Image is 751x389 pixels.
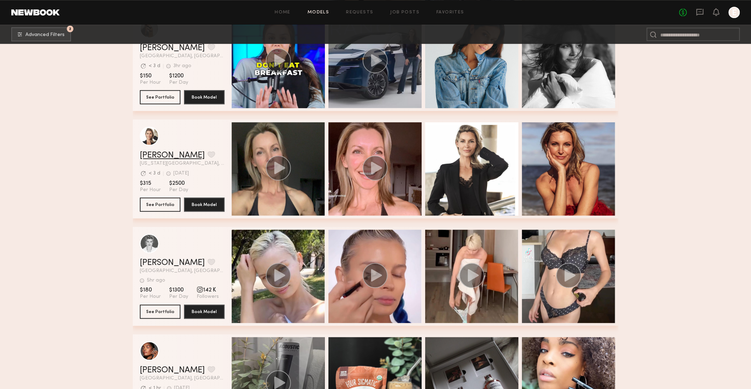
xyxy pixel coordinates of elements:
[436,10,464,15] a: Favorites
[140,72,161,79] span: $150
[169,79,188,86] span: Per Day
[728,7,740,18] a: E
[169,180,188,187] span: $2500
[140,198,180,212] button: See Portfolio
[169,187,188,193] span: Per Day
[140,376,225,381] span: [GEOGRAPHIC_DATA], [GEOGRAPHIC_DATA]
[184,305,225,319] button: Book Model
[140,151,205,160] a: [PERSON_NAME]
[197,294,219,300] span: Followers
[197,287,219,294] span: 142 K
[169,287,188,294] span: $1300
[308,10,329,15] a: Models
[140,269,225,273] span: [GEOGRAPHIC_DATA], [GEOGRAPHIC_DATA]
[140,187,161,193] span: Per Hour
[346,10,373,15] a: Requests
[140,259,205,267] a: [PERSON_NAME]
[173,171,189,176] div: [DATE]
[184,90,225,104] button: Book Model
[69,27,71,30] span: 2
[169,294,188,300] span: Per Day
[11,27,71,41] button: 2Advanced Filters
[169,72,188,79] span: $1200
[140,287,161,294] span: $180
[149,64,160,69] div: < 3 d
[147,278,165,283] div: 5hr ago
[140,161,225,166] span: [US_STATE][GEOGRAPHIC_DATA], [GEOGRAPHIC_DATA]
[184,198,225,212] button: Book Model
[140,90,180,104] button: See Portfolio
[140,294,161,300] span: Per Hour
[140,366,205,375] a: [PERSON_NAME]
[275,10,291,15] a: Home
[140,305,180,319] button: See Portfolio
[140,44,205,52] a: [PERSON_NAME]
[140,54,225,59] span: [GEOGRAPHIC_DATA], [GEOGRAPHIC_DATA]
[140,180,161,187] span: $315
[25,33,65,37] span: Advanced Filters
[140,79,161,86] span: Per Hour
[173,64,191,69] div: 3hr ago
[149,171,160,176] div: < 3 d
[390,10,419,15] a: Job Posts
